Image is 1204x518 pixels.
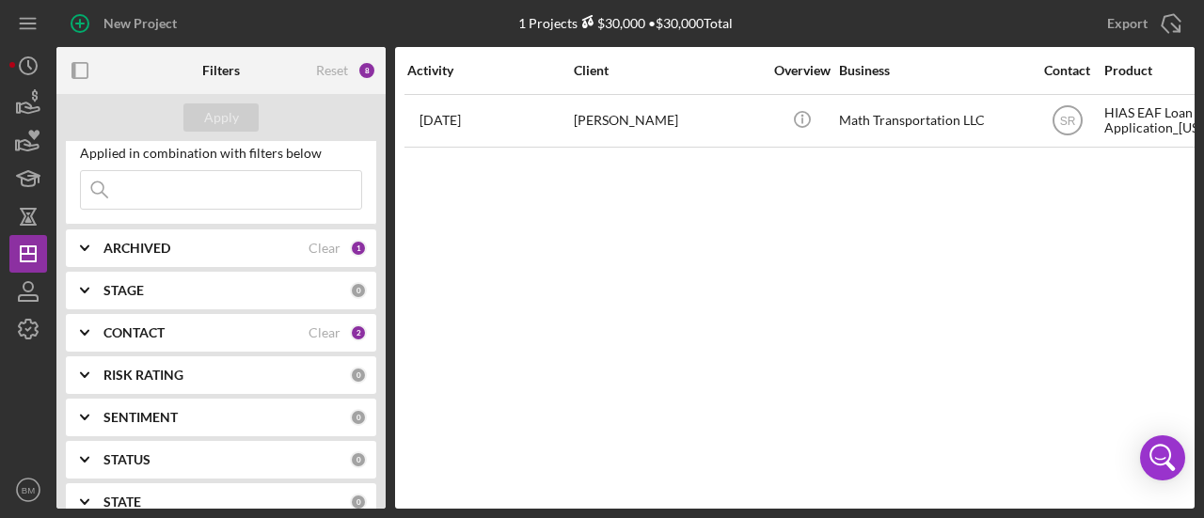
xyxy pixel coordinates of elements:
[103,368,183,383] b: RISK RATING
[839,96,1027,146] div: Math Transportation LLC
[103,325,165,340] b: CONTACT
[350,324,367,341] div: 2
[1140,435,1185,480] div: Open Intercom Messenger
[578,15,645,31] div: $30,000
[1032,63,1102,78] div: Contact
[350,494,367,510] div: 0
[316,63,348,78] div: Reset
[9,471,47,509] button: BM
[1107,5,1148,42] div: Export
[350,282,367,299] div: 0
[350,240,367,257] div: 1
[1088,5,1195,42] button: Export
[103,283,144,298] b: STAGE
[518,15,733,31] div: 1 Projects • $30,000 Total
[80,146,362,161] div: Applied in combination with filters below
[407,63,572,78] div: Activity
[103,5,177,42] div: New Project
[103,241,170,256] b: ARCHIVED
[420,113,461,128] time: 2025-07-30 20:11
[574,96,762,146] div: [PERSON_NAME]
[56,5,196,42] button: New Project
[309,241,341,256] div: Clear
[350,409,367,426] div: 0
[1059,115,1075,128] text: SR
[767,63,837,78] div: Overview
[309,325,341,340] div: Clear
[204,103,239,132] div: Apply
[183,103,259,132] button: Apply
[22,485,35,495] text: BM
[839,63,1027,78] div: Business
[103,410,178,425] b: SENTIMENT
[202,63,240,78] b: Filters
[357,61,376,80] div: 8
[103,494,141,510] b: STATE
[574,63,762,78] div: Client
[350,367,367,384] div: 0
[350,451,367,468] div: 0
[103,452,150,467] b: STATUS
